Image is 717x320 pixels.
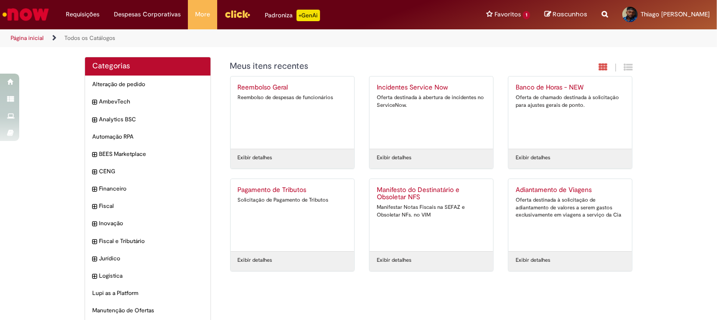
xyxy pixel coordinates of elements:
img: click_logo_yellow_360x200.png [224,7,250,21]
a: Manifesto do Destinatário e Obsoletar NFS Manifestar Notas Fiscais na SEFAZ e Obsoletar NFs. no VIM [370,179,493,251]
span: Logistica [99,272,203,280]
div: expandir categoria Financeiro Financeiro [85,180,210,198]
div: Padroniza [265,10,320,21]
span: Rascunhos [553,10,587,19]
span: Automação RPA [92,133,203,141]
div: expandir categoria Inovação Inovação [85,215,210,232]
span: Favoritos [494,10,521,19]
span: Manutenção de Ofertas [92,307,203,315]
i: expandir categoria Fiscal e Tributário [92,237,97,247]
span: Fiscal e Tributário [99,237,203,245]
a: Exibir detalhes [516,154,550,162]
div: expandir categoria Fiscal Fiscal [85,197,210,215]
span: Inovação [99,219,203,228]
div: Automação RPA [85,128,210,146]
span: More [195,10,210,19]
i: expandir categoria Jurídico [92,255,97,264]
div: Manifestar Notas Fiscais na SEFAZ e Obsoletar NFs. no VIM [377,204,486,218]
span: Requisições [66,10,99,19]
i: expandir categoria Inovação [92,219,97,229]
div: Oferta de chamado destinada à solicitação para ajustes gerais de ponto. [516,94,625,109]
a: Pagamento de Tributos Solicitação de Pagamento de Tributos [231,179,354,251]
i: Exibição de grade [624,63,632,72]
div: Lupi as a Platform [85,284,210,302]
a: Exibir detalhes [377,154,411,162]
div: Alteração de pedido [85,76,210,93]
h2: Incidentes Service Now [377,84,486,91]
p: +GenAi [297,10,320,21]
span: Lupi as a Platform [92,289,203,297]
div: Manutenção de Ofertas [85,302,210,320]
span: CENG [99,167,203,176]
a: Exibir detalhes [516,256,550,264]
h2: Banco de Horas - NEW [516,84,625,91]
div: Solicitação de Pagamento de Tributos [238,196,347,204]
span: Jurídico [99,255,203,263]
div: expandir categoria BEES Marketplace BEES Marketplace [85,145,210,163]
a: Reembolso Geral Reembolso de despesas de funcionários [231,77,354,149]
h2: Reembolso Geral [238,84,347,91]
i: expandir categoria Financeiro [92,185,97,194]
span: Despesas Corporativas [114,10,181,19]
span: Alteração de pedido [92,80,203,89]
div: expandir categoria Jurídico Jurídico [85,250,210,268]
span: Fiscal [99,202,203,210]
a: Incidentes Service Now Oferta destinada à abertura de incidentes no ServiceNow. [370,77,493,149]
span: AmbevTech [99,98,203,106]
div: Oferta destinada à solicitação de adiantamento de valores a serem gastos exclusivamente em viagen... [516,196,625,219]
i: expandir categoria Logistica [92,272,97,282]
span: Financeiro [99,185,203,193]
i: expandir categoria CENG [92,167,97,177]
a: Todos os Catálogos [64,34,115,42]
div: expandir categoria Analytics BSC Analytics BSC [85,111,210,128]
div: expandir categoria CENG CENG [85,163,210,180]
a: Adiantamento de Viagens Oferta destinada à solicitação de adiantamento de valores a serem gastos ... [508,179,632,251]
a: Rascunhos [544,10,587,19]
div: expandir categoria Logistica Logistica [85,267,210,285]
h1: {"description":"","title":"Meus itens recentes"} Categoria [230,62,529,71]
h2: Adiantamento de Viagens [516,186,625,194]
span: Thiago [PERSON_NAME] [641,10,710,18]
span: BEES Marketplace [99,150,203,158]
a: Exibir detalhes [238,256,272,264]
div: Oferta destinada à abertura de incidentes no ServiceNow. [377,94,486,109]
a: Exibir detalhes [238,154,272,162]
h2: Categorias [92,62,203,71]
a: Página inicial [11,34,44,42]
div: expandir categoria AmbevTech AmbevTech [85,93,210,111]
i: Exibição em cartão [599,63,607,72]
span: | [615,62,617,73]
i: expandir categoria BEES Marketplace [92,150,97,160]
ul: Trilhas de página [7,29,471,47]
i: expandir categoria Analytics BSC [92,115,97,125]
a: Exibir detalhes [377,256,411,264]
a: Banco de Horas - NEW Oferta de chamado destinada à solicitação para ajustes gerais de ponto. [508,77,632,149]
img: ServiceNow [1,5,50,24]
span: Analytics BSC [99,115,203,124]
i: expandir categoria AmbevTech [92,98,97,107]
span: 1 [523,11,530,19]
h2: Manifesto do Destinatário e Obsoletar NFS [377,186,486,202]
h2: Pagamento de Tributos [238,186,347,194]
i: expandir categoria Fiscal [92,202,97,212]
div: Reembolso de despesas de funcionários [238,94,347,102]
div: expandir categoria Fiscal e Tributário Fiscal e Tributário [85,232,210,250]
